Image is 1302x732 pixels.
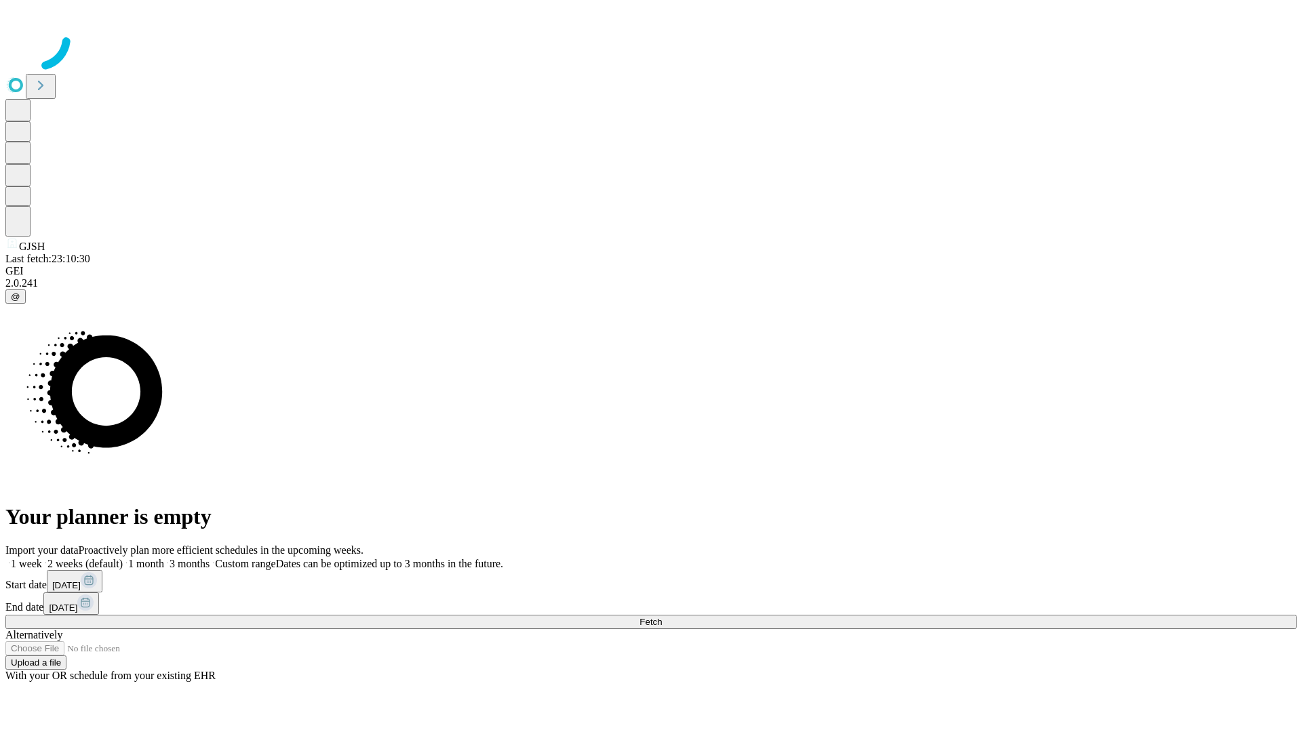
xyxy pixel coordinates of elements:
[43,592,99,615] button: [DATE]
[5,277,1297,289] div: 2.0.241
[5,629,62,640] span: Alternatively
[5,615,1297,629] button: Fetch
[5,592,1297,615] div: End date
[5,504,1297,529] h1: Your planner is empty
[5,265,1297,277] div: GEI
[47,570,102,592] button: [DATE]
[5,253,90,264] span: Last fetch: 23:10:30
[49,603,77,613] span: [DATE]
[5,544,79,556] span: Import your data
[639,617,662,627] span: Fetch
[79,544,363,556] span: Proactively plan more efficient schedules in the upcoming weeks.
[52,580,81,590] span: [DATE]
[19,241,45,252] span: GJSH
[5,670,216,681] span: With your OR schedule from your existing EHR
[5,289,26,304] button: @
[215,558,275,569] span: Custom range
[5,655,66,670] button: Upload a file
[47,558,123,569] span: 2 weeks (default)
[11,291,20,302] span: @
[170,558,210,569] span: 3 months
[5,570,1297,592] div: Start date
[11,558,42,569] span: 1 week
[276,558,503,569] span: Dates can be optimized up to 3 months in the future.
[128,558,164,569] span: 1 month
